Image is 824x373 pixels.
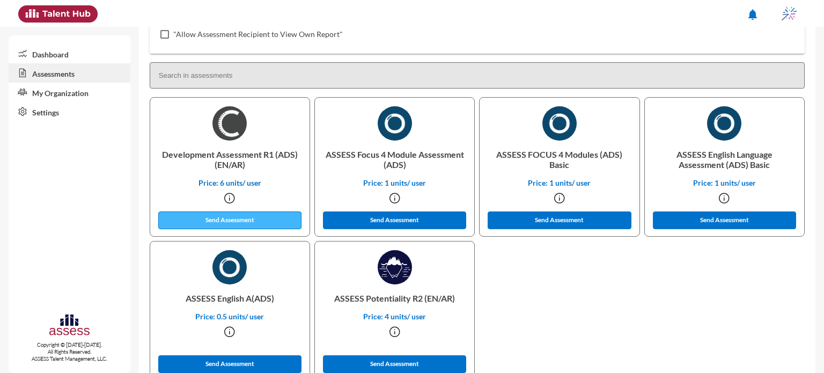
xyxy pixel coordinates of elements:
[323,355,467,373] button: Send Assessment
[323,312,466,321] p: Price: 4 units/ user
[159,141,301,178] p: Development Assessment R1 (ADS) (EN/AR)
[150,62,805,89] input: Search in assessments
[653,178,796,187] p: Price: 1 units/ user
[9,63,130,83] a: Assessments
[159,312,301,321] p: Price: 0.5 units/ user
[158,355,302,373] button: Send Assessment
[323,211,467,229] button: Send Assessment
[488,178,630,187] p: Price: 1 units/ user
[9,83,130,102] a: My Organization
[158,211,302,229] button: Send Assessment
[9,341,130,362] p: Copyright © [DATE]-[DATE]. All Rights Reserved. ASSESS Talent Management, LLC.
[173,28,343,41] span: "Allow Assessment Recipient to View Own Report"
[323,178,466,187] p: Price: 1 units/ user
[159,178,301,187] p: Price: 6 units/ user
[653,141,796,178] p: ASSESS English Language Assessment (ADS) Basic
[9,102,130,121] a: Settings
[323,284,466,312] p: ASSESS Potentiality R2 (EN/AR)
[488,141,630,178] p: ASSESS FOCUS 4 Modules (ADS) Basic
[653,211,797,229] button: Send Assessment
[48,313,91,339] img: assesscompany-logo.png
[488,211,631,229] button: Send Assessment
[746,8,759,21] mat-icon: notifications
[159,284,301,312] p: ASSESS English A(ADS)
[9,44,130,63] a: Dashboard
[323,141,466,178] p: ASSESS Focus 4 Module Assessment (ADS)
